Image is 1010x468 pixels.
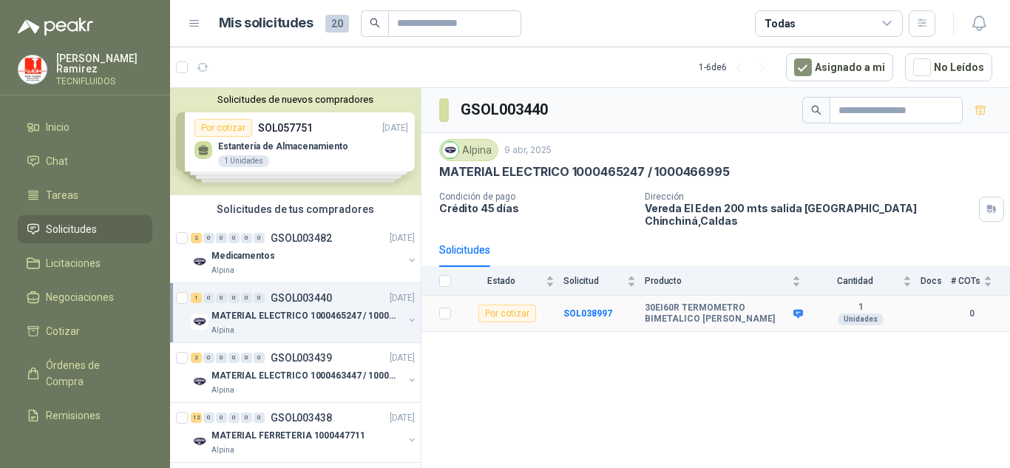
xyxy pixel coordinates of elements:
[254,233,265,243] div: 0
[645,191,973,202] p: Dirección
[219,13,313,34] h1: Mis solicitudes
[46,187,78,203] span: Tareas
[211,249,275,263] p: Medicamentos
[46,407,101,424] span: Remisiones
[810,276,900,286] span: Cantidad
[170,195,421,223] div: Solicitudes de tus compradores
[439,139,498,161] div: Alpina
[241,353,252,363] div: 0
[786,53,893,81] button: Asignado a mi
[370,18,380,28] span: search
[18,113,152,141] a: Inicio
[56,77,152,86] p: TECNIFLUIDOS
[254,413,265,423] div: 0
[271,413,332,423] p: GSOL003438
[439,202,633,214] p: Crédito 45 días
[439,191,633,202] p: Condición de pago
[390,231,415,245] p: [DATE]
[203,413,214,423] div: 0
[211,309,396,323] p: MATERIAL ELECTRICO 1000465247 / 1000466995
[504,143,552,157] p: 9 abr, 2025
[46,153,68,169] span: Chat
[951,267,1010,296] th: # COTs
[271,293,332,303] p: GSOL003440
[191,313,209,330] img: Company Logo
[563,267,645,296] th: Solicitud
[645,202,973,227] p: Vereda El Eden 200 mts salida [GEOGRAPHIC_DATA] Chinchiná , Caldas
[46,323,80,339] span: Cotizar
[18,215,152,243] a: Solicitudes
[241,413,252,423] div: 0
[645,276,789,286] span: Producto
[191,353,202,363] div: 2
[241,293,252,303] div: 0
[18,249,152,277] a: Licitaciones
[46,119,70,135] span: Inicio
[439,242,490,258] div: Solicitudes
[325,15,349,33] span: 20
[46,357,138,390] span: Órdenes de Compra
[170,88,421,195] div: Solicitudes de nuevos compradoresPor cotizarSOL057751[DATE] Estantería de Almacenamiento1 Unidade...
[390,411,415,425] p: [DATE]
[211,384,234,396] p: Alpina
[228,233,240,243] div: 0
[18,351,152,396] a: Órdenes de Compra
[645,267,810,296] th: Producto
[211,325,234,336] p: Alpina
[810,267,921,296] th: Cantidad
[216,353,227,363] div: 0
[228,353,240,363] div: 0
[211,369,396,383] p: MATERIAL ELECTRICO 1000463447 / 1000465800
[18,147,152,175] a: Chat
[18,401,152,430] a: Remisiones
[765,16,796,32] div: Todas
[191,233,202,243] div: 2
[191,373,209,390] img: Company Logo
[228,413,240,423] div: 0
[203,293,214,303] div: 0
[254,293,265,303] div: 0
[191,433,209,450] img: Company Logo
[18,317,152,345] a: Cotizar
[216,293,227,303] div: 0
[563,276,624,286] span: Solicitud
[951,276,980,286] span: # COTs
[563,308,612,319] a: SOL038997
[216,233,227,243] div: 0
[478,305,536,322] div: Por cotizar
[176,94,415,105] button: Solicitudes de nuevos compradores
[811,105,821,115] span: search
[241,233,252,243] div: 0
[191,289,418,336] a: 1 0 0 0 0 0 GSOL003440[DATE] Company LogoMATERIAL ELECTRICO 1000465247 / 1000466995Alpina
[460,267,563,296] th: Estado
[390,351,415,365] p: [DATE]
[191,349,418,396] a: 2 0 0 0 0 0 GSOL003439[DATE] Company LogoMATERIAL ELECTRICO 1000463447 / 1000465800Alpina
[18,18,93,35] img: Logo peakr
[191,413,202,423] div: 12
[461,98,550,121] h3: GSOL003440
[838,313,884,325] div: Unidades
[18,283,152,311] a: Negociaciones
[211,444,234,456] p: Alpina
[645,302,790,325] b: 30EI60R TERMOMETRO BIMETALICO [PERSON_NAME]
[254,353,265,363] div: 0
[18,55,47,84] img: Company Logo
[56,53,152,74] p: [PERSON_NAME] Ramirez
[921,267,951,296] th: Docs
[211,265,234,277] p: Alpina
[46,289,114,305] span: Negociaciones
[442,142,458,158] img: Company Logo
[228,293,240,303] div: 0
[46,221,97,237] span: Solicitudes
[439,164,729,180] p: MATERIAL ELECTRICO 1000465247 / 1000466995
[460,276,543,286] span: Estado
[390,291,415,305] p: [DATE]
[191,293,202,303] div: 1
[211,429,365,443] p: MATERIAL FERRETERIA 1000447711
[191,253,209,271] img: Company Logo
[271,353,332,363] p: GSOL003439
[191,229,418,277] a: 2 0 0 0 0 0 GSOL003482[DATE] Company LogoMedicamentosAlpina
[699,55,774,79] div: 1 - 6 de 6
[203,233,214,243] div: 0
